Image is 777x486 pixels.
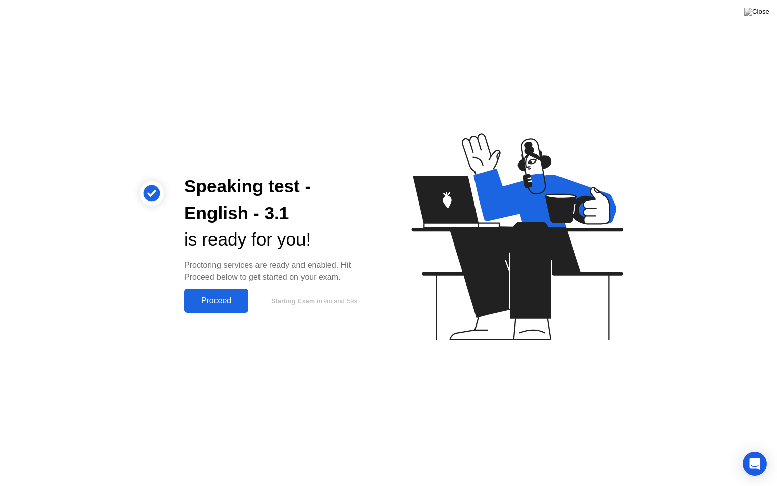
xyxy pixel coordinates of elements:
[184,173,372,227] div: Speaking test - English - 3.1
[253,291,372,310] button: Starting Exam in9m and 59s
[743,452,767,476] div: Open Intercom Messenger
[323,297,357,305] span: 9m and 59s
[184,259,372,283] div: Proctoring services are ready and enabled. Hit Proceed below to get started on your exam.
[744,8,769,16] img: Close
[187,296,245,305] div: Proceed
[184,289,248,313] button: Proceed
[184,226,372,253] div: is ready for you!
